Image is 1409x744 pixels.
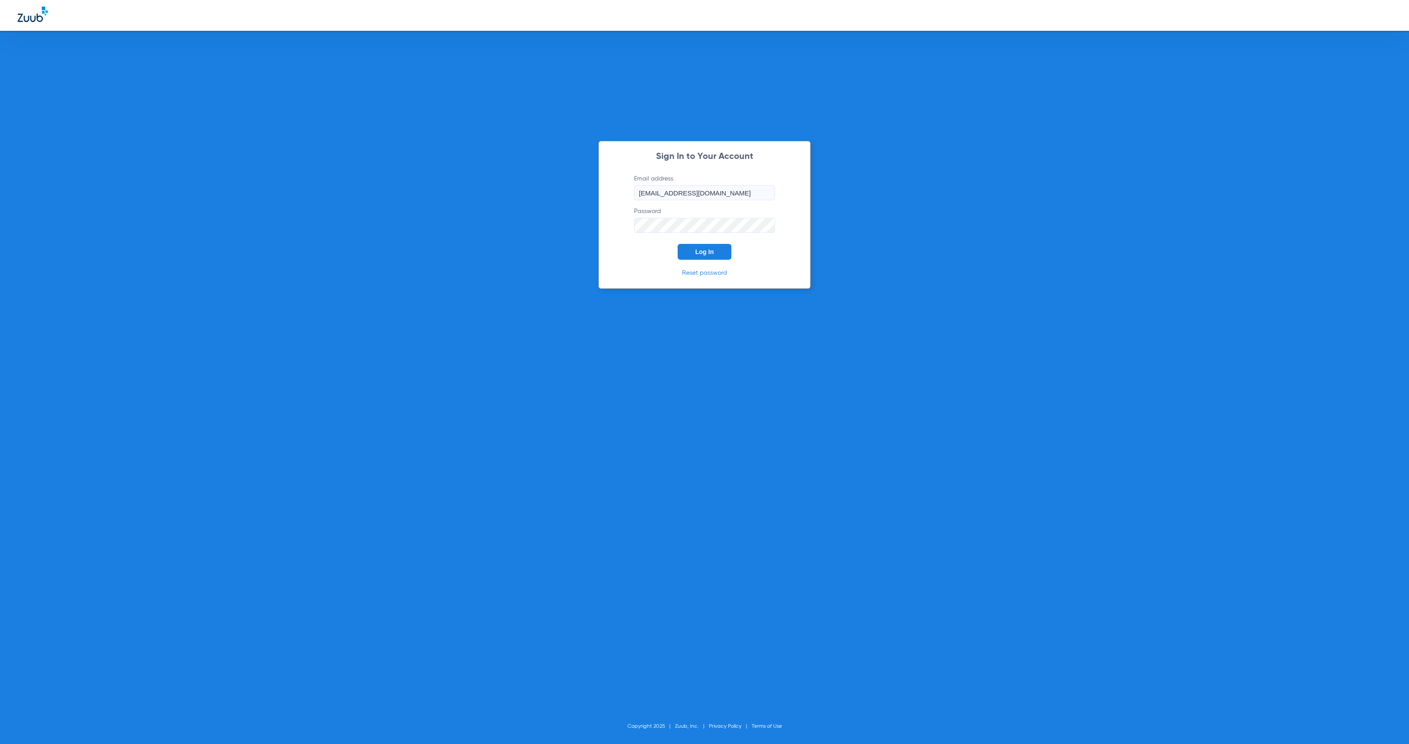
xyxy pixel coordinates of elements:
[675,722,709,731] li: Zuub, Inc.
[634,174,775,200] label: Email address
[752,724,782,729] a: Terms of Use
[634,185,775,200] input: Email address
[634,218,775,233] input: Password
[18,7,48,22] img: Zuub Logo
[682,270,727,276] a: Reset password
[627,722,675,731] li: Copyright 2025
[678,244,731,260] button: Log In
[634,207,775,233] label: Password
[695,248,714,255] span: Log In
[621,152,788,161] h2: Sign In to Your Account
[709,724,741,729] a: Privacy Policy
